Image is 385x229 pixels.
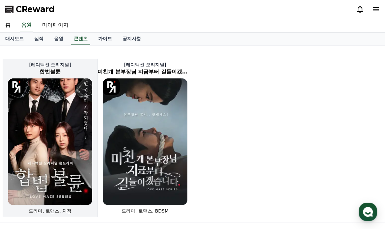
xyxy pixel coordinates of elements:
[102,184,110,189] span: 설정
[93,33,117,45] a: 가이드
[60,185,68,190] span: 대화
[43,174,85,191] a: 대화
[29,33,49,45] a: 실적
[20,18,33,32] a: 음원
[103,78,120,95] img: [object Object] Logo
[8,78,25,95] img: [object Object] Logo
[97,56,192,219] a: [레디액션 오리지널] 미친개 본부장님 지금부터 길들이겠습니다 미친개 본부장님 지금부터 길들이겠습니다 [object Object] Logo 드라마, 로맨스, BDSM
[103,78,187,205] img: 미친개 본부장님 지금부터 길들이겠습니다
[16,4,55,14] span: CReward
[97,61,192,68] p: [레디액션 오리지널]
[8,78,92,205] img: 합법불륜
[3,68,97,76] h2: 합법불륜
[97,68,192,76] h2: 미친개 본부장님 지금부터 길들이겠습니다
[71,33,90,45] a: 콘텐츠
[117,33,146,45] a: 공지사항
[21,184,25,189] span: 홈
[29,208,71,214] span: 드라마, 로맨스, 치정
[122,208,169,214] span: 드라마, 로맨스, BDSM
[49,33,69,45] a: 음원
[37,18,74,32] a: 마이페이지
[85,174,126,191] a: 설정
[2,174,43,191] a: 홈
[3,61,97,68] p: [레디액션 오리지널]
[5,4,55,14] a: CReward
[3,56,97,219] a: [레디액션 오리지널] 합법불륜 합법불륜 [object Object] Logo 드라마, 로맨스, 치정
